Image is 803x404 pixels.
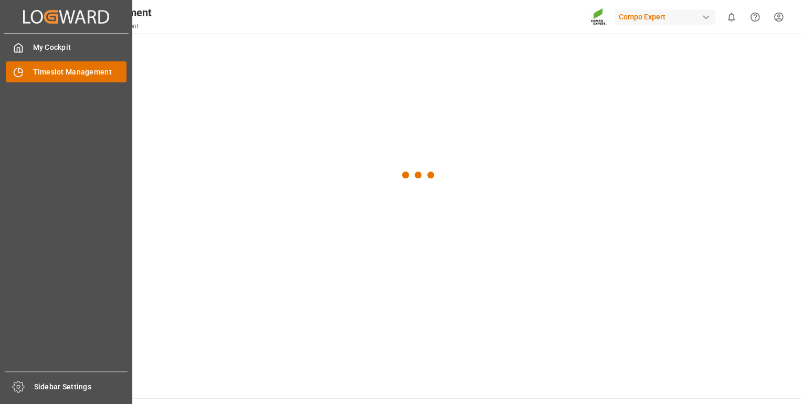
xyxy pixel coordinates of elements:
[615,7,720,27] button: Compo Expert
[720,5,743,29] button: show 0 new notifications
[33,42,127,53] span: My Cockpit
[33,67,127,78] span: Timeslot Management
[6,37,126,58] a: My Cockpit
[590,8,607,26] img: Screenshot%202023-09-29%20at%2010.02.21.png_1712312052.png
[743,5,767,29] button: Help Center
[6,61,126,82] a: Timeslot Management
[615,9,715,25] div: Compo Expert
[34,381,128,392] span: Sidebar Settings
